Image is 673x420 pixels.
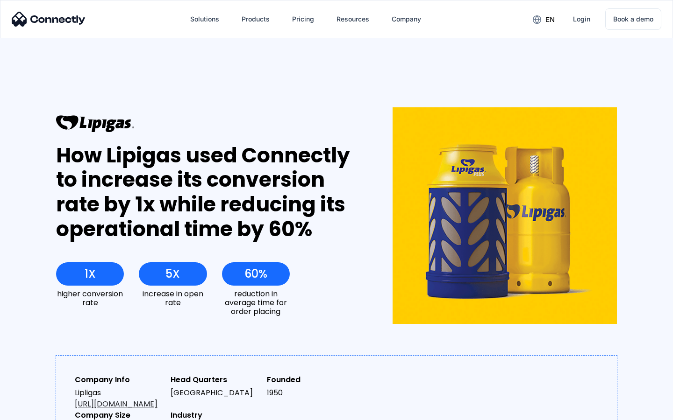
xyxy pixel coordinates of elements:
div: Head Quarters [171,374,259,385]
img: Connectly Logo [12,12,86,27]
div: en [545,13,555,26]
div: increase in open rate [139,289,207,307]
div: [GEOGRAPHIC_DATA] [171,387,259,399]
div: Lipligas [75,387,163,410]
div: higher conversion rate [56,289,124,307]
a: [URL][DOMAIN_NAME] [75,399,158,409]
a: Book a demo [605,8,661,30]
div: 1X [85,267,96,280]
div: Company Info [75,374,163,385]
div: Resources [336,13,369,26]
ul: Language list [19,404,56,417]
div: 60% [244,267,267,280]
div: reduction in average time for order placing [222,289,290,316]
div: 5X [165,267,180,280]
div: Founded [267,374,355,385]
aside: Language selected: English [9,404,56,417]
div: 1950 [267,387,355,399]
div: Login [573,13,590,26]
div: Products [242,13,270,26]
div: Solutions [190,13,219,26]
a: Pricing [285,8,322,30]
a: Login [566,8,598,30]
div: Pricing [292,13,314,26]
div: How Lipigas used Connectly to increase its conversion rate by 1x while reducing its operational t... [56,143,358,242]
div: Company [392,13,421,26]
